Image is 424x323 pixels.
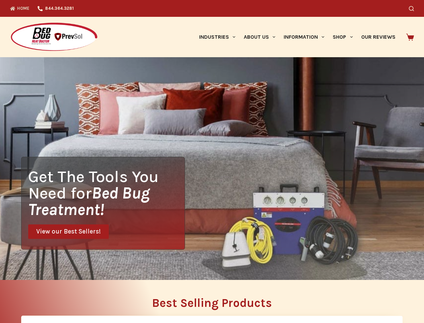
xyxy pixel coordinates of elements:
button: Search [409,6,414,11]
a: Industries [195,17,239,57]
img: Prevsol/Bed Bug Heat Doctor [10,22,98,52]
span: View our Best Sellers! [36,228,101,235]
i: Bed Bug Treatment! [28,183,150,219]
a: About Us [239,17,279,57]
a: Our Reviews [357,17,399,57]
a: Shop [329,17,357,57]
h2: Best Selling Products [21,297,403,309]
a: Information [280,17,329,57]
h1: Get The Tools You Need for [28,168,185,218]
nav: Primary [195,17,399,57]
a: View our Best Sellers! [28,224,109,239]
